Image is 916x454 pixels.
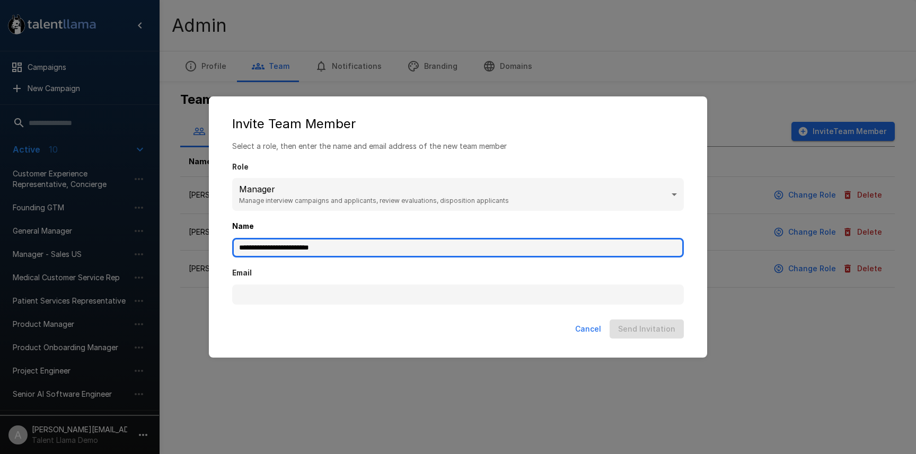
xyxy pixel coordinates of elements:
p: Manager [239,183,670,195]
span: Manage interview campaigns and applicants, review evaluations, disposition applicants [239,195,670,206]
h2: Invite Team Member [219,107,697,141]
label: Email [232,268,684,279]
label: Name [232,221,684,232]
label: Role [232,162,684,173]
button: Cancel [571,319,605,339]
p: Select a role, then enter the name and email address of the new team member [232,141,684,152]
